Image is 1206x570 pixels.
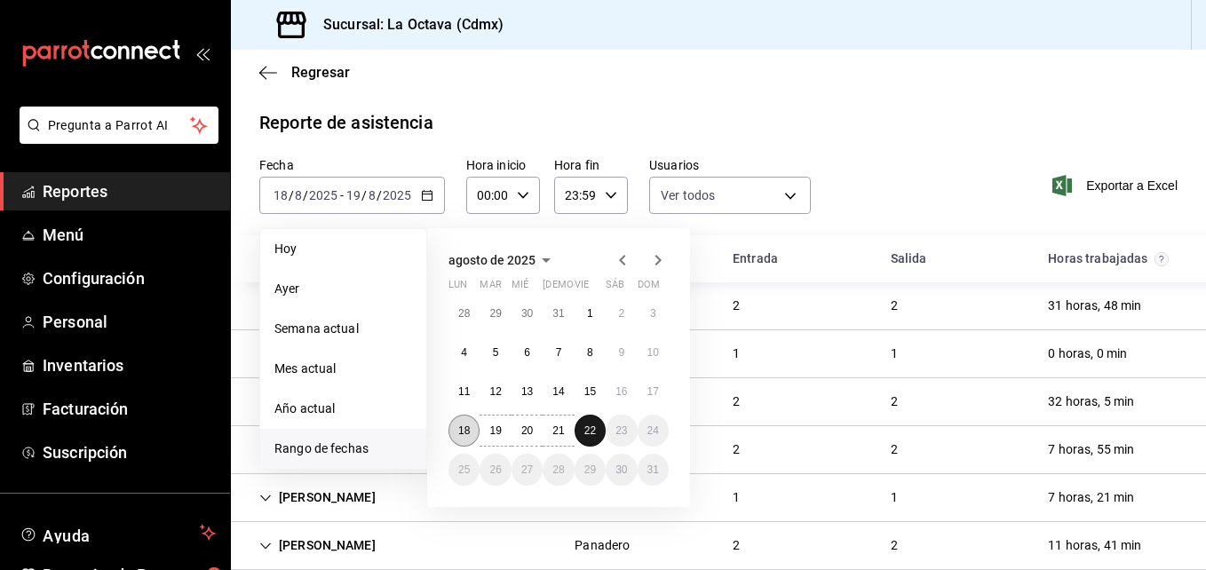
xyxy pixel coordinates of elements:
[291,64,350,81] span: Regresar
[245,385,390,418] div: Cell
[552,307,564,320] abbr: 31 de julio de 2025
[512,415,543,447] button: 20 de agosto de 2025
[448,253,536,267] span: agosto de 2025
[543,279,647,297] abbr: jueves
[448,279,467,297] abbr: lunes
[524,346,530,359] abbr: 6 de agosto de 2025
[521,424,533,437] abbr: 20 de agosto de 2025
[575,297,606,329] button: 1 de agosto de 2025
[877,385,912,418] div: Cell
[512,336,543,368] button: 6 de agosto de 2025
[259,64,350,81] button: Regresar
[718,242,877,275] div: HeadCell
[1154,252,1169,266] svg: El total de horas trabajadas por usuario es el resultado de la suma redondeada del registro de ho...
[480,279,501,297] abbr: martes
[303,188,308,202] span: /
[20,107,218,144] button: Pregunta a Parrot AI
[647,385,659,398] abbr: 17 de agosto de 2025
[618,307,624,320] abbr: 2 de agosto de 2025
[480,336,511,368] button: 5 de agosto de 2025
[647,346,659,359] abbr: 10 de agosto de 2025
[448,376,480,408] button: 11 de agosto de 2025
[448,249,557,271] button: agosto de 2025
[521,385,533,398] abbr: 13 de agosto de 2025
[552,463,564,476] abbr: 28 de agosto de 2025
[877,529,912,562] div: Cell
[552,424,564,437] abbr: 21 de agosto de 2025
[231,330,1206,378] div: Row
[877,289,912,322] div: Cell
[480,454,511,486] button: 26 de agosto de 2025
[231,474,1206,522] div: Row
[575,279,589,297] abbr: viernes
[245,481,390,514] div: Cell
[458,463,470,476] abbr: 25 de agosto de 2025
[273,188,289,202] input: --
[245,289,390,322] div: Cell
[48,116,191,135] span: Pregunta a Parrot AI
[638,454,669,486] button: 31 de agosto de 2025
[1034,337,1141,370] div: Cell
[661,186,715,204] span: Ver todos
[274,439,412,458] span: Rango de fechas
[489,307,501,320] abbr: 29 de julio de 2025
[448,415,480,447] button: 18 de agosto de 2025
[231,282,1206,330] div: Row
[718,529,754,562] div: Cell
[274,280,412,298] span: Ayer
[231,378,1206,426] div: Row
[43,310,216,334] span: Personal
[543,376,574,408] button: 14 de agosto de 2025
[650,307,656,320] abbr: 3 de agosto de 2025
[231,235,1206,282] div: Head
[245,337,390,370] div: Cell
[1034,289,1155,322] div: Cell
[43,353,216,377] span: Inventarios
[43,266,216,290] span: Configuración
[552,385,564,398] abbr: 14 de agosto de 2025
[382,188,412,202] input: ----
[584,424,596,437] abbr: 22 de agosto de 2025
[877,337,912,370] div: Cell
[458,424,470,437] abbr: 18 de agosto de 2025
[638,297,669,329] button: 3 de agosto de 2025
[489,385,501,398] abbr: 12 de agosto de 2025
[521,307,533,320] abbr: 30 de julio de 2025
[606,279,624,297] abbr: sábado
[584,463,596,476] abbr: 29 de agosto de 2025
[493,346,499,359] abbr: 5 de agosto de 2025
[1034,481,1148,514] div: Cell
[560,529,644,562] div: Cell
[638,336,669,368] button: 10 de agosto de 2025
[489,424,501,437] abbr: 19 de agosto de 2025
[543,297,574,329] button: 31 de julio de 2025
[647,424,659,437] abbr: 24 de agosto de 2025
[259,159,445,171] label: Fecha
[43,179,216,203] span: Reportes
[575,536,630,555] div: Panadero
[43,440,216,464] span: Suscripción
[649,159,811,171] label: Usuarios
[618,346,624,359] abbr: 9 de agosto de 2025
[543,415,574,447] button: 21 de agosto de 2025
[458,307,470,320] abbr: 28 de julio de 2025
[458,385,470,398] abbr: 11 de agosto de 2025
[615,385,627,398] abbr: 16 de agosto de 2025
[361,188,367,202] span: /
[575,336,606,368] button: 8 de agosto de 2025
[587,307,593,320] abbr: 1 de agosto de 2025
[512,454,543,486] button: 27 de agosto de 2025
[340,188,344,202] span: -
[1034,385,1148,418] div: Cell
[575,454,606,486] button: 29 de agosto de 2025
[368,188,377,202] input: --
[543,454,574,486] button: 28 de agosto de 2025
[543,336,574,368] button: 7 de agosto de 2025
[195,46,210,60] button: open_drawer_menu
[245,433,390,466] div: Cell
[259,109,433,136] div: Reporte de asistencia
[245,529,390,562] div: Cell
[877,242,1035,275] div: HeadCell
[606,336,637,368] button: 9 de agosto de 2025
[638,415,669,447] button: 24 de agosto de 2025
